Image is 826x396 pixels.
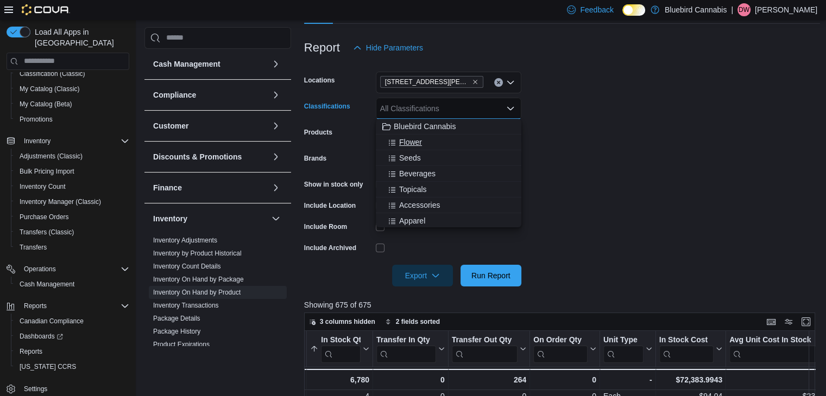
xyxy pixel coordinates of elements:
[304,76,335,85] label: Locations
[394,121,456,132] span: Bluebird Cannabis
[385,76,470,87] span: [STREET_ADDRESS][PERSON_NAME]
[11,164,134,179] button: Bulk Pricing Import
[11,66,134,81] button: Classification (Classic)
[399,265,446,286] span: Export
[11,209,134,225] button: Purchase Orders
[533,335,588,345] div: On Order Qty
[304,222,347,231] label: Include Room
[310,335,369,362] button: In Stock Qty
[24,385,47,393] span: Settings
[153,328,200,335] a: Package History
[15,330,67,343] a: Dashboards
[153,315,200,322] a: Package Details
[153,289,241,296] a: Inventory On Hand by Product
[20,182,66,191] span: Inventory Count
[30,27,129,48] span: Load All Apps in [GEOGRAPHIC_DATA]
[349,37,427,59] button: Hide Parameters
[15,226,78,239] a: Transfers (Classic)
[153,288,241,297] span: Inventory On Hand by Product
[15,82,84,95] a: My Catalog (Classic)
[472,79,478,85] button: Remove 499 TERRY FOX DR., UNIT 60, Kanata from selection in this group
[15,360,129,373] span: Washington CCRS
[451,335,517,362] div: Transfer Out Qty
[144,234,291,394] div: Inventory
[15,345,47,358] a: Reports
[153,302,219,309] a: Inventory Transactions
[321,335,361,345] div: In Stock Qty
[11,194,134,209] button: Inventory Manager (Classic)
[15,241,129,254] span: Transfers
[15,278,129,291] span: Cash Management
[269,58,282,71] button: Cash Management
[304,299,821,310] p: Showing 675 of 675
[153,182,267,193] button: Finance
[20,85,80,93] span: My Catalog (Classic)
[15,278,79,291] a: Cash Management
[533,335,588,362] div: On Order Qty
[2,133,134,149] button: Inventory
[20,263,129,276] span: Operations
[396,317,440,326] span: 2 fields sorted
[366,42,423,53] span: Hide Parameters
[153,327,200,336] span: Package History
[15,180,70,193] a: Inventory Count
[153,301,219,310] span: Inventory Transactions
[451,335,517,345] div: Transfer Out Qty
[20,382,129,395] span: Settings
[20,362,76,371] span: [US_STATE] CCRS
[15,180,129,193] span: Inventory Count
[153,120,267,131] button: Customer
[269,212,282,225] button: Inventory
[11,344,134,359] button: Reports
[153,275,244,284] span: Inventory On Hand by Package
[603,335,644,362] div: Unit Type
[659,335,722,362] button: In Stock Cost
[533,335,596,362] button: On Order Qty
[320,317,375,326] span: 3 columns hidden
[153,213,187,224] h3: Inventory
[153,249,242,258] span: Inventory by Product Historical
[269,181,282,194] button: Finance
[376,166,521,182] button: Beverages
[15,345,129,358] span: Reports
[376,182,521,197] button: Topicals
[2,261,134,277] button: Operations
[11,314,134,329] button: Canadian Compliance
[15,210,129,223] span: Purchase Orders
[376,135,521,150] button: Flower
[304,180,363,189] label: Show in stock only
[15,165,79,178] a: Bulk Pricing Import
[304,102,350,111] label: Classifications
[20,332,63,341] span: Dashboards
[603,335,652,362] button: Unit Type
[20,69,85,78] span: Classification (Classic)
[799,315,812,328] button: Enter fullscreen
[729,335,817,345] div: Avg Unit Cost In Stock
[153,237,217,244] a: Inventory Adjustments
[376,335,436,345] div: Transfer In Qty
[20,382,52,395] a: Settings
[15,165,129,178] span: Bulk Pricing Import
[11,359,134,374] button: [US_STATE] CCRS
[20,263,60,276] button: Operations
[11,240,134,255] button: Transfers
[729,335,817,362] div: Avg Unit Cost In Stock
[376,213,521,229] button: Apparel
[376,150,521,166] button: Seeds
[376,335,445,362] button: Transfer In Qty
[11,81,134,97] button: My Catalog (Classic)
[153,182,182,193] h3: Finance
[153,151,242,162] h3: Discounts & Promotions
[11,179,134,194] button: Inventory Count
[24,137,51,145] span: Inventory
[399,152,421,163] span: Seeds
[376,335,436,362] div: Transfer In Qty
[15,67,129,80] span: Classification (Classic)
[665,3,727,16] p: Bluebird Cannabis
[451,373,526,386] div: 264
[153,90,196,100] h3: Compliance
[461,265,521,286] button: Run Report
[399,137,422,148] span: Flower
[376,197,521,213] button: Accessories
